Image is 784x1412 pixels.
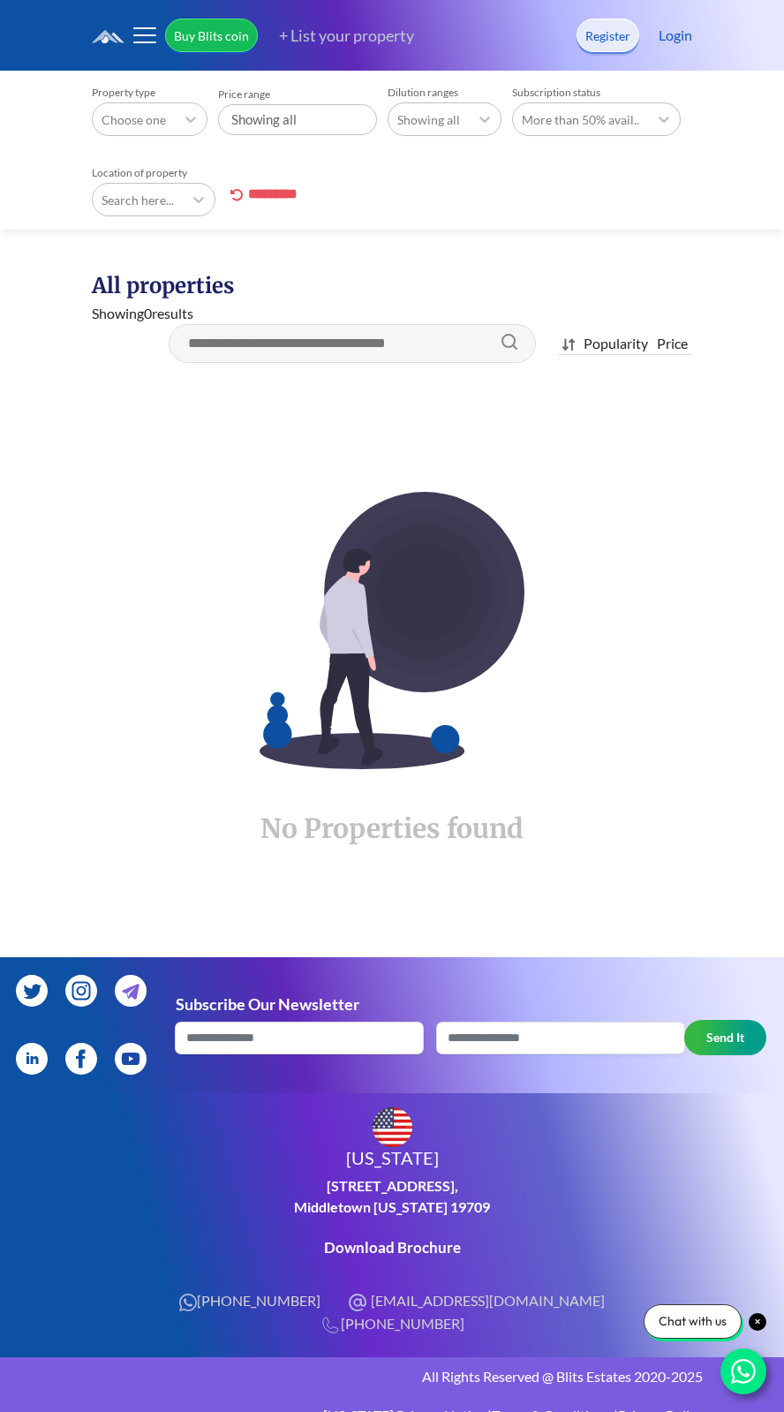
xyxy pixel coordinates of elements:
img: Vector.8de00cd951f02c92d961bbf673ab72d5.svg [65,975,97,1008]
span: Send It [706,1025,744,1050]
span: Location of property [92,166,187,179]
span: All Rights Reserved @ Blits Estates 2020- [422,1368,671,1385]
a: + List your property [258,24,414,48]
span: No Properties found [260,812,524,845]
span: Register [585,26,630,45]
button: Toggle navigation [132,22,158,49]
span: Buy Blits coin [174,26,249,45]
span: Chat with us [659,1313,727,1329]
img: telegram-app.8f59264bfe920fbdb6580d7d87252cd2.svg [121,980,140,1002]
button: Send It [684,1020,766,1055]
a: Download Brochure [324,1238,461,1257]
span: Price range [218,87,270,101]
img: logo.6a08bd47fd1234313fe35534c588d03a.svg [92,29,229,44]
a: [PHONE_NUMBER] [320,1313,464,1336]
span: [EMAIL_ADDRESS][DOMAIN_NAME] [371,1292,605,1309]
a: [PHONE_NUMBER] [179,1290,320,1311]
span: [STREET_ADDRESS], [327,1177,458,1194]
img: email icon [347,1292,368,1313]
a: Login [659,25,692,46]
img: twitter.b3f27be3720557ea3e7a65c74e33da4b.svg [16,975,48,1008]
span: [PHONE_NUMBER] [341,1315,464,1332]
span: results [152,305,193,321]
span: 0 [144,305,152,321]
span: All properties [92,272,234,299]
img: youtube.18188ef183a50c66d8be0bc82a3ef66a.svg [115,1043,147,1075]
span: Dilution ranges [388,86,458,99]
span: Showing all [231,111,297,127]
span: + List your property [279,26,414,45]
span: Subscription status [512,86,600,99]
span: Showing [92,305,144,321]
span: [PHONE_NUMBER] [197,1292,320,1309]
img: whatsapp icon [179,1294,197,1311]
span: Price [657,335,688,351]
img: EmptyImage [260,492,524,769]
a: Register [577,19,639,52]
img: Vector-3.539dbbc759978844e12fcf877ec0dab2.svg [65,1043,97,1076]
img: US flag [373,1107,412,1147]
span: Property type [92,86,155,99]
img: Vector-1.d9c41e4898966ea88e1d3351b0c5234c.svg [16,1043,48,1076]
span: [US_STATE] [346,1147,439,1168]
span: Middletown [US_STATE] 19709 [294,1198,490,1215]
a: Buy Blits coin [165,19,258,52]
a: [EMAIL_ADDRESS][DOMAIN_NAME] [347,1290,605,1313]
span: Subscribe Our Newsletter [176,994,359,1014]
span: 2025 [671,1368,703,1385]
span: Popularity [584,335,648,351]
img: phone icon [320,1315,341,1336]
span: Login [659,26,692,43]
